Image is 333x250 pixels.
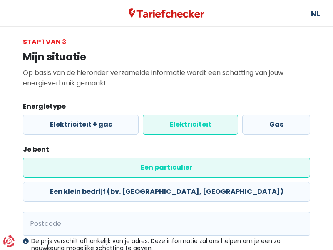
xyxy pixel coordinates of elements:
label: Elektriciteit + gas [23,115,139,135]
legend: Energietype [23,102,310,115]
input: 1000 [23,212,310,236]
img: Tariefchecker logo [129,8,204,19]
div: Stap 1 van 3 [23,37,310,47]
h1: Mijn situatie [23,51,310,63]
label: Gas [242,115,310,135]
p: Op basis van de hieronder verzamelde informatie wordt een schatting van jouw energieverbruik gema... [23,67,310,88]
label: Een klein bedrijf (bv. [GEOGRAPHIC_DATA], [GEOGRAPHIC_DATA]) [23,182,310,202]
a: NL [311,0,319,26]
legend: Je bent [23,145,310,157]
label: Een particulier [23,157,310,177]
label: Elektriciteit [143,115,238,135]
